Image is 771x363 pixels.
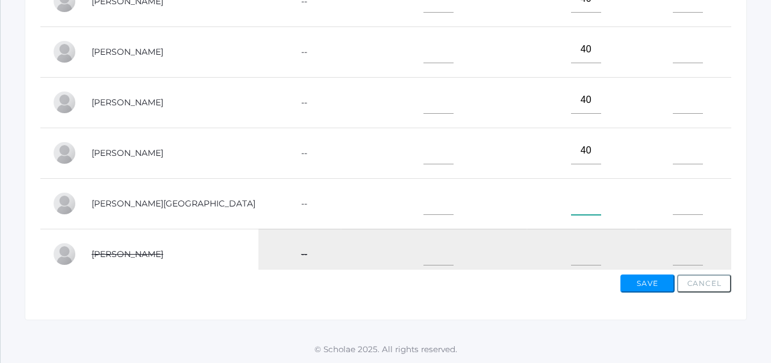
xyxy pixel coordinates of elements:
div: Weston Moran [52,90,76,114]
a: [PERSON_NAME] [92,97,163,108]
div: Tallon Pecor [52,191,76,216]
button: Cancel [677,275,731,293]
div: Jordyn Paterson [52,141,76,165]
div: Elsie Vondran [52,242,76,266]
a: [PERSON_NAME] [92,147,163,158]
td: -- [258,77,341,128]
div: Nora McKenzie [52,40,76,64]
td: -- [258,229,341,279]
p: © Scholae 2025. All rights reserved. [1,343,771,355]
a: [PERSON_NAME] [92,249,163,259]
button: Save [620,275,675,293]
a: [PERSON_NAME][GEOGRAPHIC_DATA] [92,198,255,209]
td: -- [258,128,341,178]
a: [PERSON_NAME] [92,46,163,57]
td: -- [258,178,341,229]
td: -- [258,26,341,77]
